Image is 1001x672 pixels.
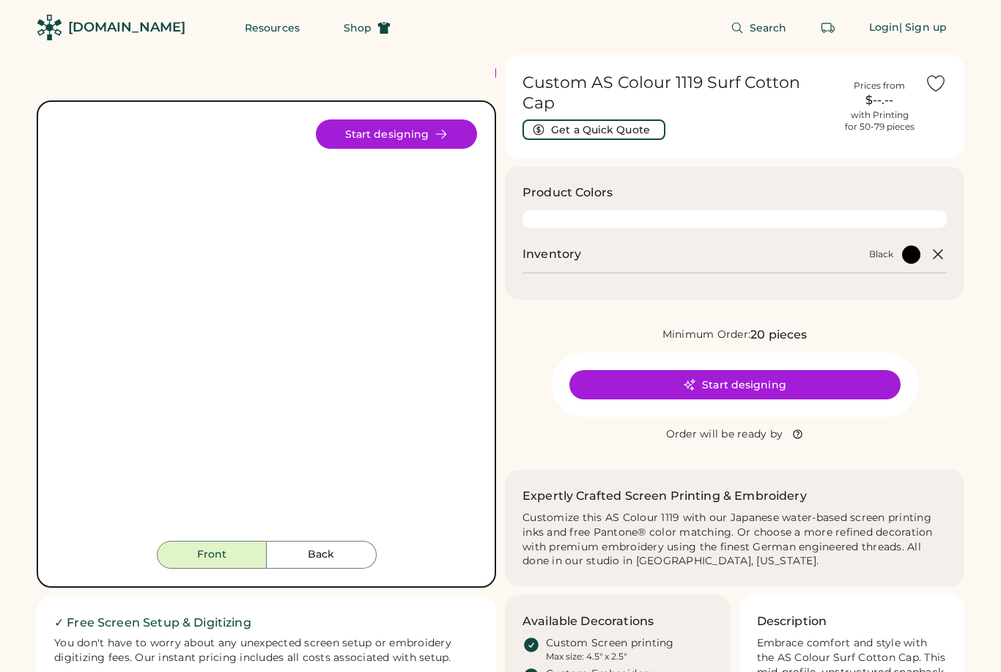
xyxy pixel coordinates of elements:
div: You don't have to worry about any unexpected screen setup or embroidery digitizing fees. Our inst... [54,636,479,665]
button: Shop [326,13,408,43]
h1: Custom AS Colour 1119 Surf Cotton Cap [522,73,834,114]
button: Search [713,13,805,43]
div: 1119 Style Image [56,119,477,541]
button: Start designing [569,370,901,399]
div: Customize this AS Colour 1119 with our Japanese water-based screen printing inks and free Pantone... [522,511,947,569]
div: Login [869,21,900,35]
div: Minimum Order: [662,328,751,342]
div: Black [869,248,893,260]
div: Custom Screen printing [546,636,674,651]
h2: Expertly Crafted Screen Printing & Embroidery [522,487,807,505]
button: Get a Quick Quote [522,119,665,140]
button: Front [157,541,267,569]
h2: ✓ Free Screen Setup & Digitizing [54,614,479,632]
button: Resources [227,13,317,43]
h3: Description [757,613,827,630]
div: 20 pieces [750,326,807,344]
div: Max size: 4.5" x 2.5" [546,651,627,662]
span: Search [750,23,787,33]
span: Shop [344,23,372,33]
h2: Inventory [522,245,581,263]
img: 1119 - Black Front Image [56,119,477,541]
button: Retrieve an order [813,13,843,43]
div: | Sign up [899,21,947,35]
div: $--.-- [843,92,916,109]
div: with Printing for 50-79 pieces [845,109,915,133]
h3: Product Colors [522,184,613,202]
div: Prices from [854,80,905,92]
img: Rendered Logo - Screens [37,15,62,40]
button: Back [267,541,377,569]
button: Start designing [316,119,477,149]
div: Order will be ready by [666,427,783,442]
div: [DOMAIN_NAME] [68,18,185,37]
div: FREE SHIPPING [494,64,620,84]
h3: Available Decorations [522,613,654,630]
